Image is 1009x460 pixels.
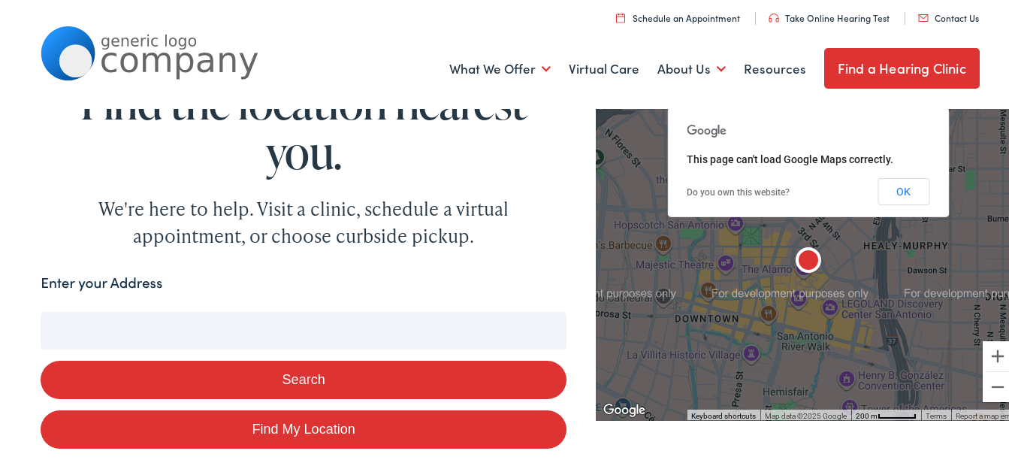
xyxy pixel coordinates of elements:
[691,409,756,419] button: Keyboard shortcuts
[918,9,979,22] a: Contact Us
[765,410,847,418] span: Map data ©2025 Google
[616,9,740,22] a: Schedule an Appointment
[790,242,826,278] div: The Alamo
[687,185,790,195] a: Do you own this website?
[824,46,980,86] a: Find a Hearing Clinic
[41,75,566,174] h1: Find the location nearest you.
[918,12,929,20] img: utility icon
[616,11,625,20] img: utility icon
[851,407,921,418] button: Map Scale: 200 m per 48 pixels
[856,410,878,418] span: 200 m
[449,39,551,95] a: What We Offer
[569,39,639,95] a: Virtual Care
[41,270,162,292] label: Enter your Address
[769,11,779,20] img: utility icon
[41,408,566,446] a: Find My Location
[657,39,726,95] a: About Us
[744,39,806,95] a: Resources
[600,398,649,418] a: Open this area in Google Maps (opens a new window)
[63,193,544,247] div: We're here to help. Visit a clinic, schedule a virtual appointment, or choose curbside pickup.
[687,151,893,163] span: This page can't load Google Maps correctly.
[600,398,649,418] img: Google
[769,9,890,22] a: Take Online Hearing Test
[878,176,929,203] button: OK
[41,310,566,347] input: Enter your address or zip code
[926,410,947,418] a: Terms (opens in new tab)
[41,359,566,397] button: Search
